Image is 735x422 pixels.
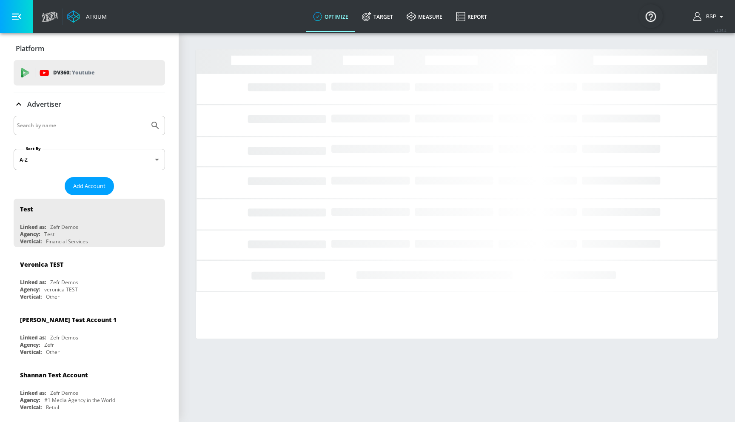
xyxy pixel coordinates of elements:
[14,365,165,413] div: Shannan Test AccountLinked as:Zefr DemosAgency:#1 Media Agency in the WorldVertical:Retail
[14,37,165,60] div: Platform
[20,341,40,348] div: Agency:
[50,389,78,396] div: Zefr Demos
[20,348,42,356] div: Vertical:
[17,120,146,131] input: Search by name
[14,149,165,170] div: A-Z
[46,238,88,245] div: Financial Services
[639,4,663,28] button: Open Resource Center
[20,231,40,238] div: Agency:
[14,309,165,358] div: [PERSON_NAME] Test Account 1Linked as:Zefr DemosAgency:ZefrVertical:Other
[703,14,716,20] span: login as: bsp_linking@zefr.com
[65,177,114,195] button: Add Account
[24,146,43,151] label: Sort By
[14,60,165,86] div: DV360: Youtube
[14,254,165,302] div: Veronica TESTLinked as:Zefr DemosAgency:veronica TESTVertical:Other
[449,1,494,32] a: Report
[16,44,44,53] p: Platform
[27,100,61,109] p: Advertiser
[693,11,726,22] button: BSP
[46,293,60,300] div: Other
[20,389,46,396] div: Linked as:
[50,279,78,286] div: Zefr Demos
[50,223,78,231] div: Zefr Demos
[46,348,60,356] div: Other
[50,334,78,341] div: Zefr Demos
[14,199,165,247] div: TestLinked as:Zefr DemosAgency:TestVertical:Financial Services
[20,223,46,231] div: Linked as:
[44,396,115,404] div: #1 Media Agency in the World
[20,396,40,404] div: Agency:
[355,1,400,32] a: Target
[306,1,355,32] a: optimize
[72,68,94,77] p: Youtube
[20,279,46,286] div: Linked as:
[20,286,40,293] div: Agency:
[44,341,54,348] div: Zefr
[46,404,59,411] div: Retail
[20,205,33,213] div: Test
[20,238,42,245] div: Vertical:
[44,286,78,293] div: veronica TEST
[20,404,42,411] div: Vertical:
[20,260,63,268] div: Veronica TEST
[400,1,449,32] a: measure
[715,28,726,33] span: v 4.25.4
[20,371,88,379] div: Shannan Test Account
[20,334,46,341] div: Linked as:
[53,68,94,77] p: DV360:
[73,181,105,191] span: Add Account
[83,13,107,20] div: Atrium
[44,231,54,238] div: Test
[14,92,165,116] div: Advertiser
[67,10,107,23] a: Atrium
[20,316,117,324] div: [PERSON_NAME] Test Account 1
[20,293,42,300] div: Vertical:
